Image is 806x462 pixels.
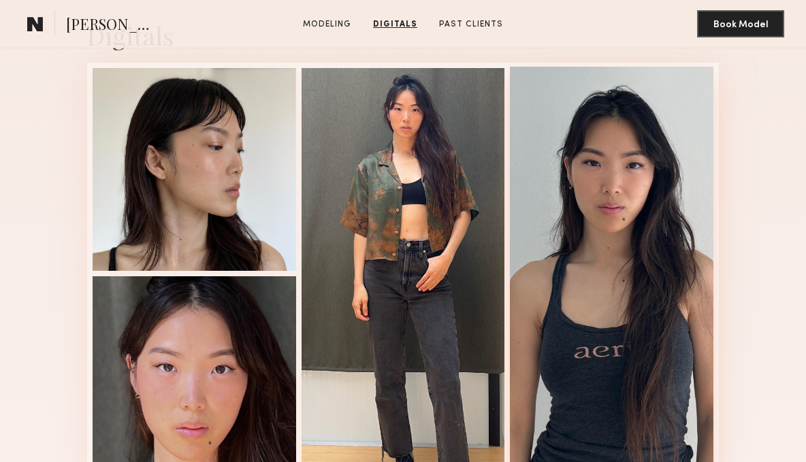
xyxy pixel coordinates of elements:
[297,18,357,31] a: Modeling
[697,18,784,29] a: Book Model
[66,14,161,37] span: [PERSON_NAME]
[697,10,784,37] button: Book Model
[434,18,509,31] a: Past Clients
[368,18,423,31] a: Digitals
